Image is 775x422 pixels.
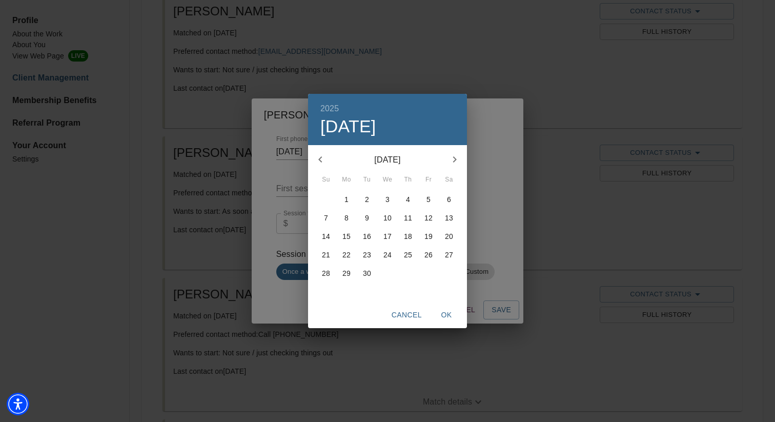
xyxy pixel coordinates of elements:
[399,175,417,185] span: Th
[317,175,335,185] span: Su
[440,175,458,185] span: Sa
[378,227,397,246] button: 17
[317,209,335,227] button: 7
[365,194,369,205] p: 2
[358,246,376,264] button: 23
[440,190,458,209] button: 6
[392,309,422,321] span: Cancel
[440,209,458,227] button: 13
[317,227,335,246] button: 14
[383,250,392,260] p: 24
[333,154,442,166] p: [DATE]
[337,190,356,209] button: 1
[426,194,431,205] p: 5
[337,209,356,227] button: 8
[440,227,458,246] button: 20
[344,213,349,223] p: 8
[387,306,426,325] button: Cancel
[322,231,330,242] p: 14
[419,190,438,209] button: 5
[342,231,351,242] p: 15
[378,190,397,209] button: 3
[434,309,459,321] span: OK
[404,231,412,242] p: 18
[358,190,376,209] button: 2
[383,213,392,223] p: 10
[419,227,438,246] button: 19
[445,231,453,242] p: 20
[385,194,390,205] p: 3
[424,250,433,260] p: 26
[363,268,371,278] p: 30
[358,209,376,227] button: 9
[419,209,438,227] button: 12
[440,246,458,264] button: 27
[320,102,339,116] button: 2025
[365,213,369,223] p: 9
[342,250,351,260] p: 22
[363,250,371,260] p: 23
[322,250,330,260] p: 21
[363,231,371,242] p: 16
[445,213,453,223] p: 13
[424,231,433,242] p: 19
[378,246,397,264] button: 24
[317,246,335,264] button: 21
[322,268,330,278] p: 28
[399,209,417,227] button: 11
[337,264,356,283] button: 29
[404,213,412,223] p: 11
[399,190,417,209] button: 4
[358,175,376,185] span: Tu
[342,268,351,278] p: 29
[399,227,417,246] button: 18
[445,250,453,260] p: 27
[447,194,451,205] p: 6
[406,194,410,205] p: 4
[378,175,397,185] span: We
[399,246,417,264] button: 25
[404,250,412,260] p: 25
[424,213,433,223] p: 12
[378,209,397,227] button: 10
[337,246,356,264] button: 22
[317,264,335,283] button: 28
[430,306,463,325] button: OK
[320,116,376,137] button: [DATE]
[337,175,356,185] span: Mo
[324,213,328,223] p: 7
[337,227,356,246] button: 15
[419,175,438,185] span: Fr
[383,231,392,242] p: 17
[358,264,376,283] button: 30
[358,227,376,246] button: 16
[7,393,29,415] div: Accessibility Menu
[344,194,349,205] p: 1
[419,246,438,264] button: 26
